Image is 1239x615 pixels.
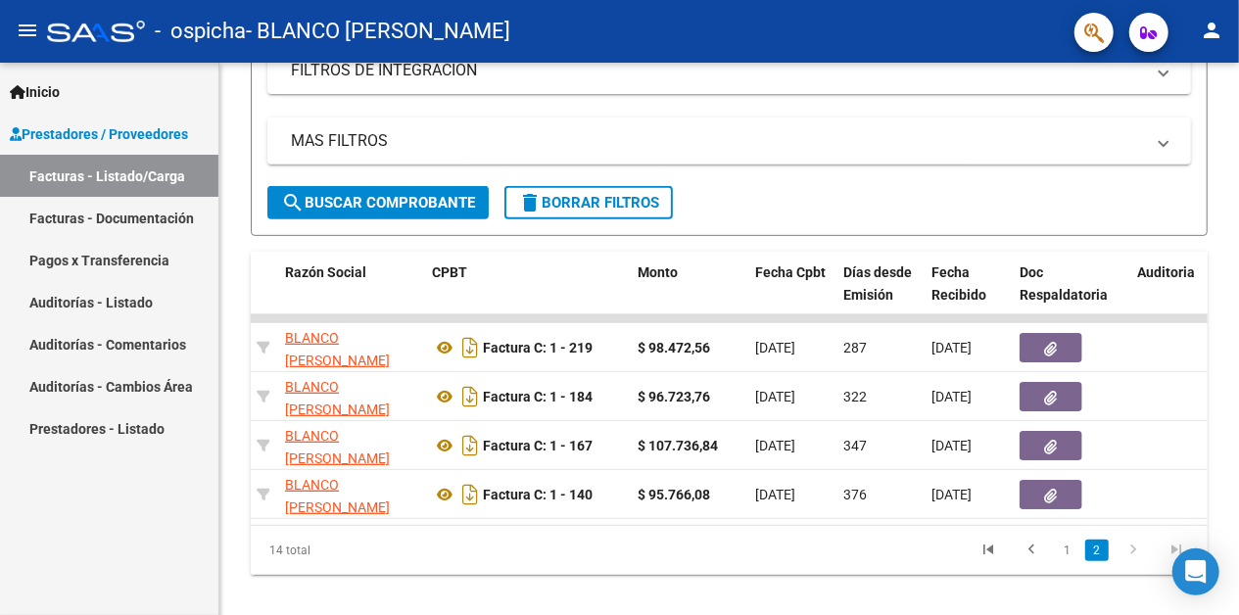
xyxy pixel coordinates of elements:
[16,19,39,42] mat-icon: menu
[457,332,483,363] i: Descargar documento
[285,379,390,417] span: BLANCO [PERSON_NAME]
[931,340,972,355] span: [DATE]
[483,340,593,355] strong: Factura C: 1 - 219
[285,425,416,466] div: 23206072334
[1172,548,1219,595] div: Open Intercom Messenger
[1082,534,1112,567] li: page 2
[1115,540,1152,561] a: go to next page
[755,438,795,453] span: [DATE]
[457,479,483,510] i: Descargar documento
[267,47,1191,94] mat-expansion-panel-header: FILTROS DE INTEGRACION
[281,191,305,214] mat-icon: search
[483,438,593,453] strong: Factura C: 1 - 167
[843,340,867,355] span: 287
[1056,540,1079,561] a: 1
[155,10,246,53] span: - ospicha
[281,194,475,212] span: Buscar Comprobante
[267,186,489,219] button: Buscar Comprobante
[1158,540,1195,561] a: go to last page
[285,376,416,417] div: 23206072334
[843,438,867,453] span: 347
[291,60,1144,81] mat-panel-title: FILTROS DE INTEGRACION
[630,252,747,338] datatable-header-cell: Monto
[755,264,826,280] span: Fecha Cpbt
[1020,264,1108,303] span: Doc Respaldatoria
[970,540,1007,561] a: go to first page
[638,438,718,453] strong: $ 107.736,84
[638,487,710,502] strong: $ 95.766,08
[518,191,542,214] mat-icon: delete
[1053,534,1082,567] li: page 1
[747,252,835,338] datatable-header-cell: Fecha Cpbt
[285,327,416,368] div: 23206072334
[285,477,390,515] span: BLANCO [PERSON_NAME]
[285,264,366,280] span: Razón Social
[931,438,972,453] span: [DATE]
[251,526,439,575] div: 14 total
[424,252,630,338] datatable-header-cell: CPBT
[483,389,593,404] strong: Factura C: 1 - 184
[483,487,593,502] strong: Factura C: 1 - 140
[638,264,678,280] span: Monto
[1085,540,1109,561] a: 2
[504,186,673,219] button: Borrar Filtros
[10,81,60,103] span: Inicio
[285,428,390,466] span: BLANCO [PERSON_NAME]
[931,389,972,404] span: [DATE]
[931,264,986,303] span: Fecha Recibido
[755,487,795,502] span: [DATE]
[755,340,795,355] span: [DATE]
[638,340,710,355] strong: $ 98.472,56
[1137,264,1195,280] span: Auditoria
[1013,540,1050,561] a: go to previous page
[277,252,424,338] datatable-header-cell: Razón Social
[285,474,416,515] div: 23206072334
[638,389,710,404] strong: $ 96.723,76
[246,10,510,53] span: - BLANCO [PERSON_NAME]
[1012,252,1129,338] datatable-header-cell: Doc Respaldatoria
[843,389,867,404] span: 322
[924,252,1012,338] datatable-header-cell: Fecha Recibido
[10,123,188,145] span: Prestadores / Proveedores
[457,381,483,412] i: Descargar documento
[835,252,924,338] datatable-header-cell: Días desde Emisión
[1129,252,1222,338] datatable-header-cell: Auditoria
[1200,19,1223,42] mat-icon: person
[457,430,483,461] i: Descargar documento
[518,194,659,212] span: Borrar Filtros
[755,389,795,404] span: [DATE]
[267,118,1191,165] mat-expansion-panel-header: MAS FILTROS
[843,487,867,502] span: 376
[931,487,972,502] span: [DATE]
[285,330,390,368] span: BLANCO [PERSON_NAME]
[843,264,912,303] span: Días desde Emisión
[291,130,1144,152] mat-panel-title: MAS FILTROS
[432,264,467,280] span: CPBT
